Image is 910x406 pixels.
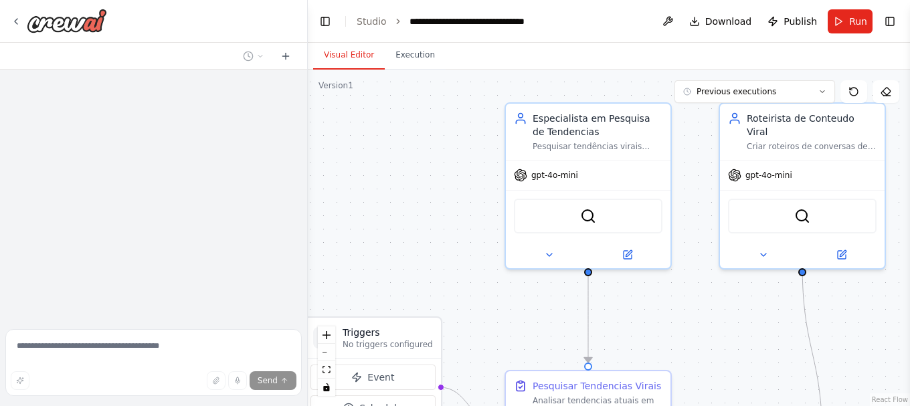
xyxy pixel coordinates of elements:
[719,102,886,270] div: Roteirista de Conteudo ViralCriar roteiros de conversas de WhatsApp dramatizadas para entretenime...
[705,15,752,28] span: Download
[849,15,867,28] span: Run
[367,371,394,384] span: Event
[310,365,436,390] button: Event
[343,339,433,350] p: No triggers configured
[533,112,662,138] div: Especialista em Pesquisa de Tendencias
[697,86,776,97] span: Previous executions
[385,41,446,70] button: Execution
[357,15,560,28] nav: breadcrumb
[318,361,335,379] button: fit view
[531,170,578,181] span: gpt-4o-mini
[881,12,899,31] button: Show right sidebar
[228,371,247,390] button: Click to speak your automation idea
[258,375,278,386] span: Send
[684,9,757,33] button: Download
[318,326,335,344] button: zoom in
[674,80,835,103] button: Previous executions
[533,379,661,393] div: Pesquisar Tendencias Virais
[828,9,873,33] button: Run
[207,371,225,390] button: Upload files
[747,112,877,138] div: Roteirista de Conteudo Viral
[318,344,335,361] button: zoom out
[343,326,433,339] h3: Triggers
[318,80,353,91] div: Version 1
[357,16,387,27] a: Studio
[316,12,335,31] button: Hide left sidebar
[784,15,817,28] span: Publish
[747,141,877,152] div: Criar roteiros de conversas de WhatsApp dramatizadas para entretenimento, seguindo o estilo Fala_...
[745,170,792,181] span: gpt-4o-mini
[27,9,107,33] img: Logo
[238,48,270,64] button: Switch to previous chat
[250,371,296,390] button: Send
[581,276,595,363] g: Edge from 0db91e77-9c06-49a7-ba83-1b7b4c697ea1 to 8639671d-327a-463e-bc30-0824acaf3dfa
[580,208,596,224] img: SerperDevTool
[804,247,879,263] button: Open in side panel
[11,371,29,390] button: Improve this prompt
[533,141,662,152] div: Pesquisar tendências virais específicas para canais de entretenimento com conversas de WhatsApp d...
[589,247,665,263] button: Open in side panel
[505,102,672,270] div: Especialista em Pesquisa de TendenciasPesquisar tendências virais específicas para canais de entr...
[872,396,908,403] a: React Flow attribution
[313,41,385,70] button: Visual Editor
[318,379,335,396] button: toggle interactivity
[318,326,335,396] div: React Flow controls
[275,48,296,64] button: Start a new chat
[794,208,810,224] img: SerperDevTool
[762,9,822,33] button: Publish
